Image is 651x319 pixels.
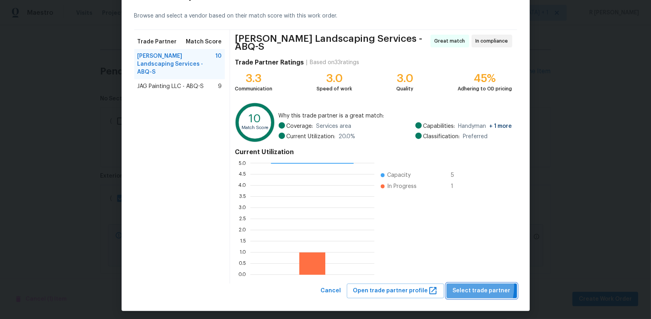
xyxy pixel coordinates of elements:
[451,171,464,179] span: 5
[239,183,246,188] text: 4.0
[138,52,216,76] span: [PERSON_NAME] Landscaping Services - ABQ-S
[476,37,511,45] span: In compliance
[279,112,512,120] span: Why this trade partner is a great match:
[339,133,356,141] span: 20.0 %
[240,239,246,244] text: 1.5
[446,284,517,298] button: Select trade partner
[317,122,352,130] span: Services area
[239,172,246,177] text: 4.5
[317,85,352,93] div: Speed of work
[186,38,222,46] span: Match Score
[235,35,428,51] span: [PERSON_NAME] Landscaping Services - ABQ-S
[490,123,512,129] span: + 1 more
[239,205,246,210] text: 3.0
[387,182,417,190] span: In Progress
[458,74,512,82] div: 45%
[240,250,246,255] text: 1.0
[249,114,262,125] text: 10
[239,228,246,233] text: 2.0
[458,85,512,93] div: Adhering to OD pricing
[423,122,455,130] span: Capabilities:
[317,74,352,82] div: 3.0
[318,284,344,298] button: Cancel
[239,272,246,277] text: 0.0
[423,133,460,141] span: Classification:
[235,74,272,82] div: 3.3
[235,59,304,67] h4: Trade Partner Ratings
[287,122,313,130] span: Coverage:
[240,194,246,199] text: 3.5
[387,171,411,179] span: Capacity
[218,82,222,90] span: 9
[458,122,512,130] span: Handyman
[321,286,341,296] span: Cancel
[451,182,464,190] span: 1
[453,286,511,296] span: Select trade partner
[347,284,444,298] button: Open trade partner profile
[396,85,413,93] div: Quality
[215,52,222,76] span: 10
[239,161,246,166] text: 5.0
[242,125,269,130] text: Match Score
[138,82,204,90] span: JAG Painting LLC - ABQ-S
[463,133,488,141] span: Preferred
[310,59,359,67] div: Based on 33 ratings
[435,37,468,45] span: Great match
[134,2,517,30] div: Browse and select a vendor based on their match score with this work order.
[239,261,246,266] text: 0.5
[235,148,512,156] h4: Current Utilization
[138,38,177,46] span: Trade Partner
[304,59,310,67] div: |
[353,286,438,296] span: Open trade partner profile
[287,133,336,141] span: Current Utilization:
[240,217,246,221] text: 2.5
[396,74,413,82] div: 3.0
[235,85,272,93] div: Communication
